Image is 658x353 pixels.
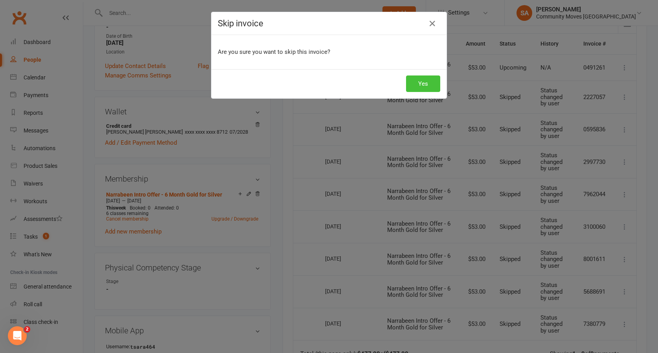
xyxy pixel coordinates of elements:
span: 2 [24,326,30,333]
iframe: Intercom live chat [8,326,27,345]
h4: Skip invoice [218,18,440,28]
button: Yes [406,75,440,92]
button: Close [426,17,439,30]
span: Are you sure you want to skip this invoice? [218,48,330,55]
